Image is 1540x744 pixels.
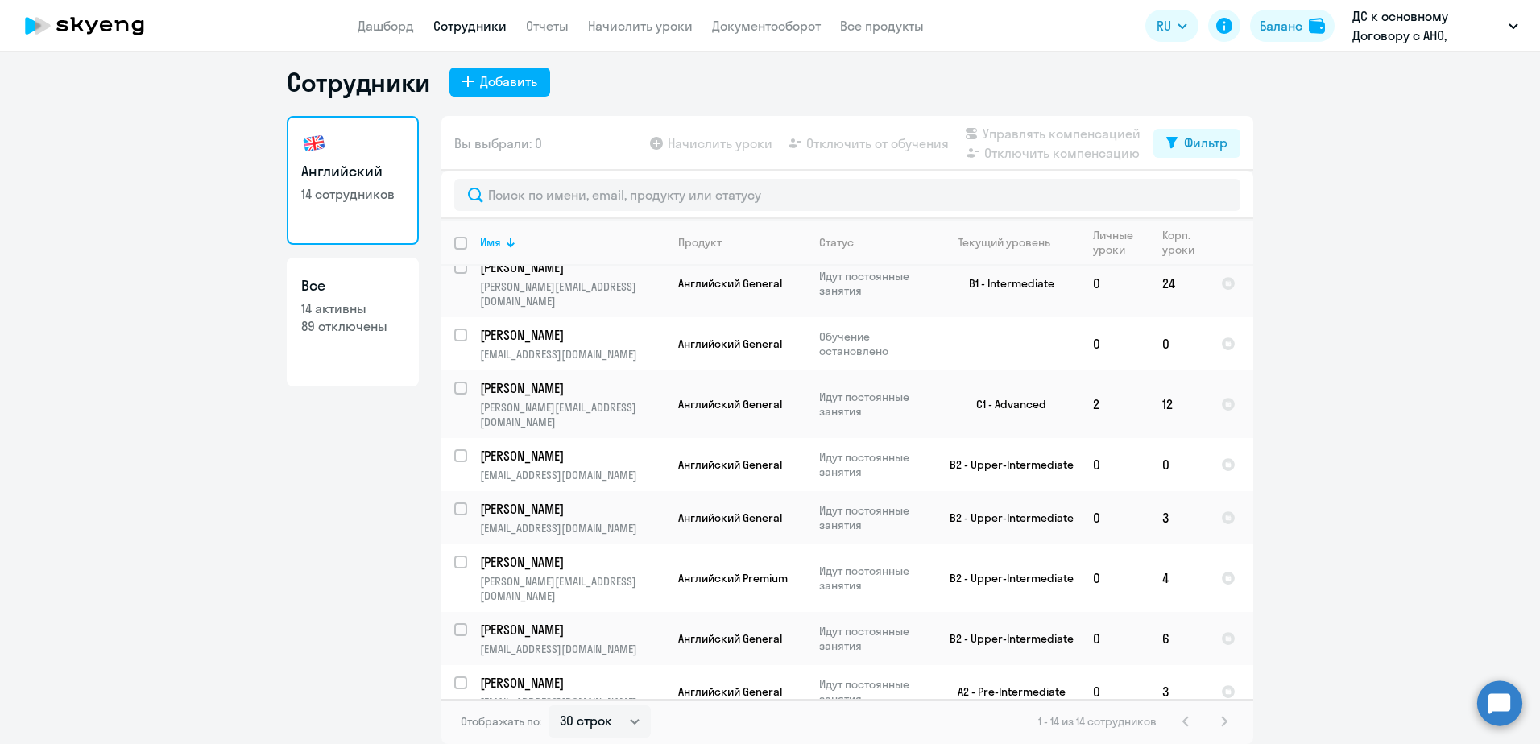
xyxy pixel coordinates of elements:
[1093,228,1134,257] div: Личные уроки
[943,235,1079,250] div: Текущий уровень
[480,621,664,639] a: [PERSON_NAME]
[930,370,1080,438] td: C1 - Advanced
[1162,228,1207,257] div: Корп. уроки
[588,18,693,34] a: Начислить уроки
[480,347,664,362] p: [EMAIL_ADDRESS][DOMAIN_NAME]
[1352,6,1502,45] p: ДС к основному Договору с АНО, ХАЙДЕЛЬБЕРГЦЕМЕНТ РУС, ООО
[1149,612,1208,665] td: 6
[678,235,805,250] div: Продукт
[1080,438,1149,491] td: 0
[1080,370,1149,438] td: 2
[449,68,550,97] button: Добавить
[678,510,782,525] span: Английский General
[1157,16,1171,35] span: RU
[480,674,662,692] p: [PERSON_NAME]
[1149,544,1208,612] td: 4
[1080,612,1149,665] td: 0
[819,235,929,250] div: Статус
[301,161,404,182] h3: Английский
[480,553,662,571] p: [PERSON_NAME]
[480,574,664,603] p: [PERSON_NAME][EMAIL_ADDRESS][DOMAIN_NAME]
[480,400,664,429] p: [PERSON_NAME][EMAIL_ADDRESS][DOMAIN_NAME]
[454,179,1240,211] input: Поиск по имени, email, продукту или статусу
[358,18,414,34] a: Дашборд
[1149,491,1208,544] td: 3
[480,468,664,482] p: [EMAIL_ADDRESS][DOMAIN_NAME]
[678,276,782,291] span: Английский General
[1149,438,1208,491] td: 0
[301,275,404,296] h3: Все
[480,553,664,571] a: [PERSON_NAME]
[819,503,929,532] p: Идут постоянные занятия
[1149,665,1208,718] td: 3
[819,329,929,358] p: Обучение остановлено
[1250,10,1335,42] button: Балансbalance
[1149,250,1208,317] td: 24
[480,447,662,465] p: [PERSON_NAME]
[480,326,662,344] p: [PERSON_NAME]
[480,500,664,518] a: [PERSON_NAME]
[433,18,507,34] a: Сотрудники
[1153,129,1240,158] button: Фильтр
[287,116,419,245] a: Английский14 сотрудников
[480,447,664,465] a: [PERSON_NAME]
[819,450,929,479] p: Идут постоянные занятия
[480,258,664,276] a: [PERSON_NAME]
[480,500,662,518] p: [PERSON_NAME]
[287,66,430,98] h1: Сотрудники
[819,624,929,653] p: Идут постоянные занятия
[1149,317,1208,370] td: 0
[678,631,782,646] span: Английский General
[678,684,782,699] span: Английский General
[1080,317,1149,370] td: 0
[678,397,782,411] span: Английский General
[461,714,542,729] span: Отображать по:
[930,665,1080,718] td: A2 - Pre-Intermediate
[819,564,929,593] p: Идут постоянные занятия
[1184,133,1227,152] div: Фильтр
[480,258,662,276] p: [PERSON_NAME]
[301,300,404,317] p: 14 активны
[480,379,662,397] p: [PERSON_NAME]
[301,317,404,335] p: 89 отключены
[480,72,537,91] div: Добавить
[1149,370,1208,438] td: 12
[712,18,821,34] a: Документооборот
[1093,228,1149,257] div: Личные уроки
[301,185,404,203] p: 14 сотрудников
[1080,250,1149,317] td: 0
[1344,6,1526,45] button: ДС к основному Договору с АНО, ХАЙДЕЛЬБЕРГЦЕМЕНТ РУС, ООО
[480,235,501,250] div: Имя
[958,235,1050,250] div: Текущий уровень
[480,326,664,344] a: [PERSON_NAME]
[819,677,929,706] p: Идут постоянные занятия
[287,258,419,386] a: Все14 активны89 отключены
[480,695,664,709] p: [EMAIL_ADDRESS][DOMAIN_NAME]
[930,612,1080,665] td: B2 - Upper-Intermediate
[1080,665,1149,718] td: 0
[480,674,664,692] a: [PERSON_NAME]
[930,544,1080,612] td: B2 - Upper-Intermediate
[678,571,788,585] span: Английский Premium
[1080,491,1149,544] td: 0
[1038,714,1157,729] span: 1 - 14 из 14 сотрудников
[480,279,664,308] p: [PERSON_NAME][EMAIL_ADDRESS][DOMAIN_NAME]
[1260,16,1302,35] div: Баланс
[480,235,664,250] div: Имя
[1080,544,1149,612] td: 0
[480,642,664,656] p: [EMAIL_ADDRESS][DOMAIN_NAME]
[840,18,924,34] a: Все продукты
[819,269,929,298] p: Идут постоянные занятия
[1145,10,1198,42] button: RU
[480,621,662,639] p: [PERSON_NAME]
[930,491,1080,544] td: B2 - Upper-Intermediate
[526,18,569,34] a: Отчеты
[1162,228,1194,257] div: Корп. уроки
[678,337,782,351] span: Английский General
[454,134,542,153] span: Вы выбрали: 0
[480,521,664,535] p: [EMAIL_ADDRESS][DOMAIN_NAME]
[678,235,722,250] div: Продукт
[819,390,929,419] p: Идут постоянные занятия
[930,250,1080,317] td: B1 - Intermediate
